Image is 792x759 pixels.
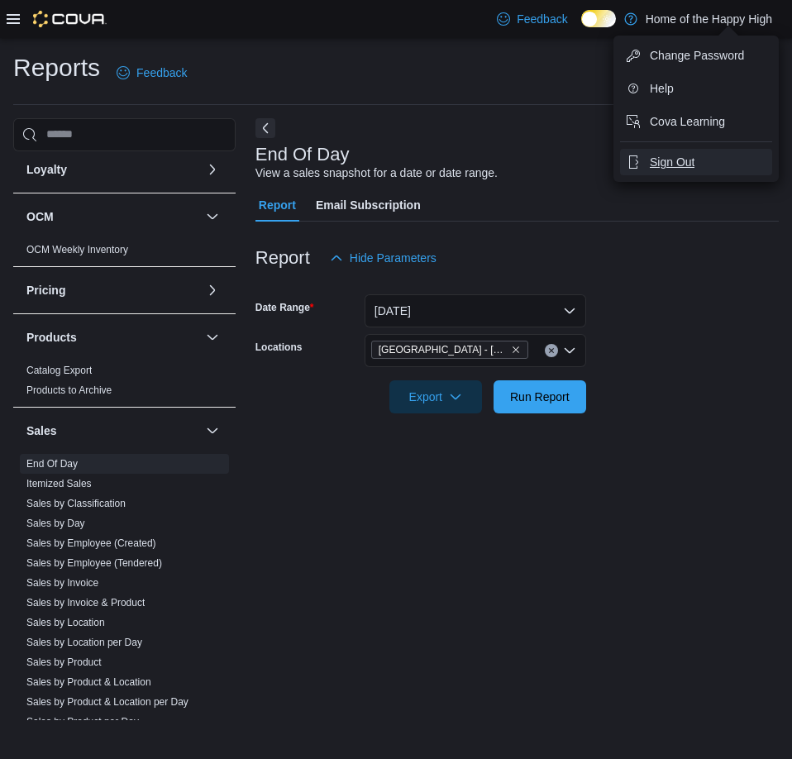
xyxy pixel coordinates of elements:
h3: OCM [26,208,54,225]
span: Sales by Location [26,616,105,629]
button: Pricing [26,282,199,298]
span: Sales by Invoice [26,576,98,590]
div: OCM [13,240,236,266]
label: Date Range [255,301,314,314]
button: Export [389,380,482,413]
h3: Pricing [26,282,65,298]
span: Help [650,80,674,97]
img: Cova [33,11,107,27]
p: Home of the Happy High [646,9,772,29]
a: Sales by Employee (Tendered) [26,557,162,569]
h3: Products [26,329,77,346]
div: Sales [13,454,236,738]
h3: Sales [26,422,57,439]
button: Pricing [203,280,222,300]
a: Sales by Product & Location [26,676,151,688]
h1: Reports [13,51,100,84]
span: Cova Learning [650,113,725,130]
a: Sales by Classification [26,498,126,509]
a: Itemized Sales [26,478,92,489]
button: Remove Edmonton - Jackson Heights - Fire & Flower from selection in this group [511,345,521,355]
button: Products [26,329,199,346]
span: Hide Parameters [350,250,437,266]
span: Edmonton - Jackson Heights - Fire & Flower [371,341,528,359]
a: Sales by Product per Day [26,716,139,728]
span: Sales by Invoice & Product [26,596,145,609]
a: Sales by Invoice & Product [26,597,145,609]
span: Run Report [510,389,570,405]
button: Loyalty [203,160,222,179]
a: Sales by Product & Location per Day [26,696,188,708]
span: Sales by Product & Location per Day [26,695,188,709]
span: Products to Archive [26,384,112,397]
a: Feedback [110,56,193,89]
h3: Loyalty [26,161,67,178]
button: Clear input [545,344,558,357]
div: View a sales snapshot for a date or date range. [255,165,498,182]
button: OCM [203,207,222,227]
a: Catalog Export [26,365,92,376]
a: Sales by Location per Day [26,637,142,648]
span: Sales by Day [26,517,85,530]
a: Feedback [490,2,574,36]
button: Change Password [620,42,772,69]
button: [DATE] [365,294,586,327]
span: Sales by Classification [26,497,126,510]
span: Report [259,189,296,222]
a: Products to Archive [26,384,112,396]
span: Dark Mode [581,27,582,28]
span: End Of Day [26,457,78,470]
span: Export [399,380,472,413]
span: Sales by Product & Location [26,675,151,689]
button: OCM [26,208,199,225]
h3: End Of Day [255,145,350,165]
a: Sales by Invoice [26,577,98,589]
span: [GEOGRAPHIC_DATA] - [PERSON_NAME][GEOGRAPHIC_DATA] - Fire & Flower [379,341,508,358]
div: Products [13,360,236,407]
span: Catalog Export [26,364,92,377]
span: Itemized Sales [26,477,92,490]
a: OCM Weekly Inventory [26,244,128,255]
button: Products [203,327,222,347]
a: Sales by Product [26,656,102,668]
button: Sales [26,422,199,439]
button: Sales [203,421,222,441]
button: Open list of options [563,344,576,357]
span: Feedback [517,11,567,27]
label: Locations [255,341,303,354]
a: Sales by Day [26,518,85,529]
button: Sign Out [620,149,772,175]
h3: Report [255,248,310,268]
button: Help [620,75,772,102]
span: Change Password [650,47,744,64]
span: Sales by Product [26,656,102,669]
a: Sales by Location [26,617,105,628]
a: Sales by Employee (Created) [26,537,156,549]
span: Sales by Employee (Tendered) [26,556,162,570]
span: OCM Weekly Inventory [26,243,128,256]
span: Sales by Location per Day [26,636,142,649]
button: Next [255,118,275,138]
span: Sales by Product per Day [26,715,139,728]
button: Cova Learning [620,108,772,135]
span: Sign Out [650,154,694,170]
button: Hide Parameters [323,241,443,274]
a: End Of Day [26,458,78,470]
span: Feedback [136,64,187,81]
button: Run Report [494,380,586,413]
span: Email Subscription [316,189,421,222]
button: Loyalty [26,161,199,178]
span: Sales by Employee (Created) [26,537,156,550]
input: Dark Mode [581,10,616,27]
